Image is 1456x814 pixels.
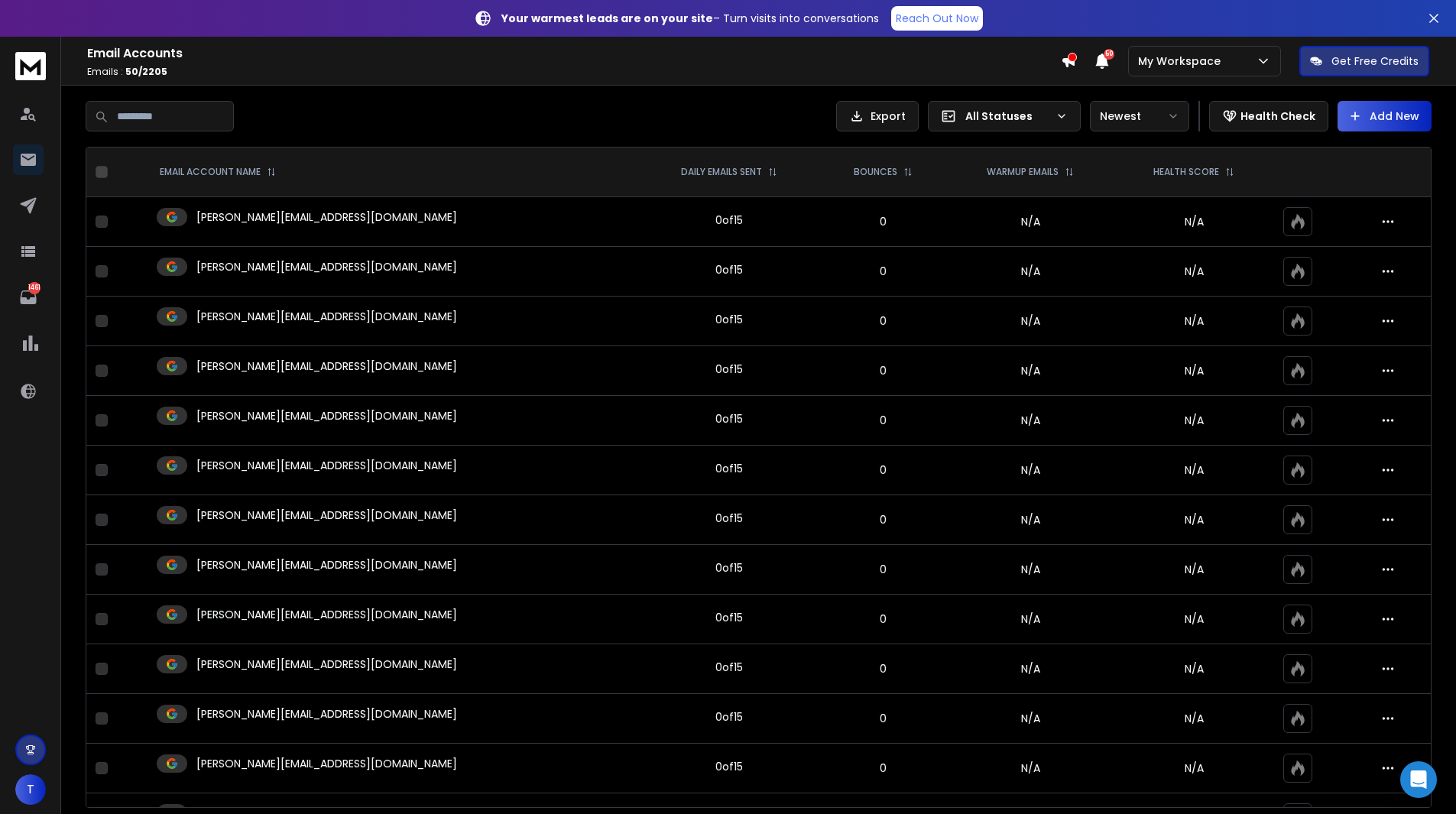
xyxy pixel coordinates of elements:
p: 0 [829,413,937,428]
td: N/A [946,644,1114,694]
p: N/A [1124,363,1264,378]
td: N/A [946,595,1114,644]
p: N/A [1124,760,1264,776]
div: 0 of 15 [715,312,743,327]
p: My Workspace [1138,54,1227,69]
img: logo [15,52,46,80]
strong: Your warmest leads are on your site [501,11,713,26]
a: Reach Out Now [891,6,983,31]
p: All Statuses [965,109,1049,124]
button: Export [836,101,919,131]
div: 0 of 15 [715,461,743,476]
p: N/A [1124,562,1264,577]
p: [PERSON_NAME][EMAIL_ADDRESS][DOMAIN_NAME] [196,607,457,622]
div: 0 of 15 [715,262,743,277]
td: N/A [946,247,1114,297]
button: T [15,774,46,805]
p: 1461 [28,282,41,294]
p: 0 [829,214,937,229]
p: BOUNCES [854,166,897,178]
p: N/A [1124,413,1264,428]
div: 0 of 15 [715,212,743,228]
div: 0 of 15 [715,660,743,675]
td: N/A [946,396,1114,446]
td: N/A [946,346,1114,396]
td: N/A [946,545,1114,595]
p: 0 [829,363,937,378]
p: N/A [1124,313,1264,329]
p: 0 [829,611,937,627]
div: 0 of 15 [715,560,743,576]
p: [PERSON_NAME][EMAIL_ADDRESS][DOMAIN_NAME] [196,458,457,473]
p: N/A [1124,611,1264,627]
p: – Turn visits into conversations [501,11,879,26]
a: 1461 [13,282,44,313]
button: Add New [1338,101,1432,131]
p: 0 [829,562,937,577]
p: [PERSON_NAME][EMAIL_ADDRESS][DOMAIN_NAME] [196,657,457,672]
p: [PERSON_NAME][EMAIL_ADDRESS][DOMAIN_NAME] [196,756,457,771]
p: DAILY EMAILS SENT [681,166,762,178]
span: 50 [1104,49,1114,60]
button: Get Free Credits [1299,46,1429,76]
div: 0 of 15 [715,411,743,426]
td: N/A [946,495,1114,545]
div: 0 of 15 [715,362,743,377]
p: 0 [829,313,937,329]
button: Newest [1090,101,1189,131]
p: HEALTH SCORE [1153,166,1219,178]
h1: Email Accounts [87,44,1061,63]
div: 0 of 15 [715,511,743,526]
div: 0 of 15 [715,709,743,725]
p: N/A [1124,711,1264,726]
p: N/A [1124,462,1264,478]
div: 0 of 15 [715,759,743,774]
p: [PERSON_NAME][EMAIL_ADDRESS][DOMAIN_NAME] [196,557,457,572]
p: Health Check [1240,109,1315,124]
td: N/A [946,694,1114,744]
p: [PERSON_NAME][EMAIL_ADDRESS][DOMAIN_NAME] [196,508,457,523]
p: [PERSON_NAME][EMAIL_ADDRESS][DOMAIN_NAME] [196,209,457,225]
div: EMAIL ACCOUNT NAME [160,166,276,178]
p: 0 [829,661,937,676]
div: Open Intercom Messenger [1400,761,1437,798]
p: Reach Out Now [896,11,978,26]
p: N/A [1124,214,1264,229]
p: [PERSON_NAME][EMAIL_ADDRESS][DOMAIN_NAME] [196,706,457,722]
td: N/A [946,297,1114,346]
p: Emails : [87,66,1061,78]
p: 0 [829,760,937,776]
p: [PERSON_NAME][EMAIL_ADDRESS][DOMAIN_NAME] [196,408,457,423]
button: Health Check [1209,101,1328,131]
p: 0 [829,462,937,478]
p: N/A [1124,661,1264,676]
p: N/A [1124,264,1264,279]
p: N/A [1124,512,1264,527]
p: WARMUP EMAILS [987,166,1059,178]
span: 50 / 2205 [125,65,167,78]
p: 0 [829,711,937,726]
p: [PERSON_NAME][EMAIL_ADDRESS][DOMAIN_NAME] [196,309,457,324]
td: N/A [946,197,1114,247]
td: N/A [946,744,1114,793]
p: Get Free Credits [1331,54,1419,69]
p: [PERSON_NAME][EMAIL_ADDRESS][DOMAIN_NAME] [196,259,457,274]
td: N/A [946,446,1114,495]
p: 0 [829,264,937,279]
p: [PERSON_NAME][EMAIL_ADDRESS][DOMAIN_NAME] [196,358,457,374]
div: 0 of 15 [715,610,743,625]
p: 0 [829,512,937,527]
